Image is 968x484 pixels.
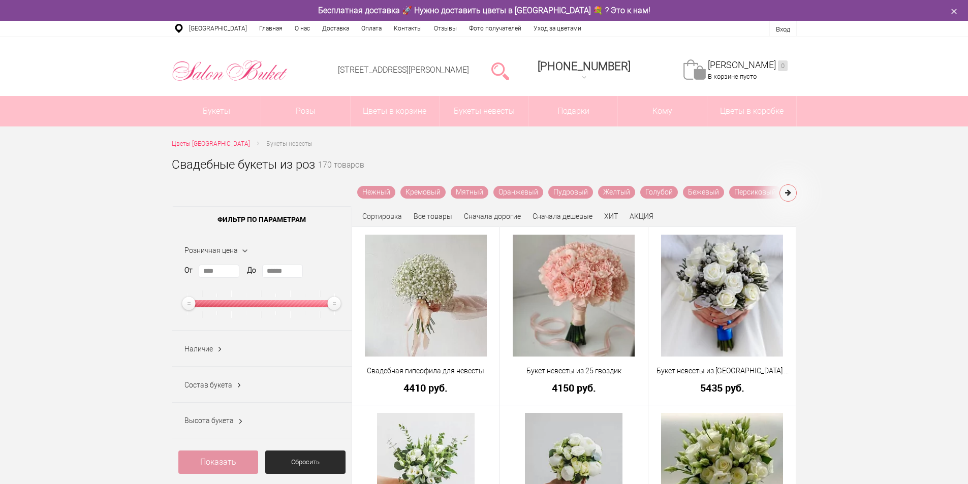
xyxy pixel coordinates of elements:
[428,21,463,36] a: Отзывы
[357,186,395,199] a: Нежный
[362,212,402,220] span: Сортировка
[172,139,250,149] a: Цветы [GEOGRAPHIC_DATA]
[172,140,250,147] span: Цветы [GEOGRAPHIC_DATA]
[707,96,796,126] a: Цветы в коробке
[729,186,781,199] a: Персиковый
[164,5,804,16] div: Бесплатная доставка 🚀 Нужно доставить цветы в [GEOGRAPHIC_DATA] 💐 ? Это к нам!
[172,57,288,84] img: Цветы Нижний Новгород
[184,416,234,425] span: Высота букета
[708,59,788,71] a: [PERSON_NAME]
[247,265,256,276] label: До
[183,21,253,36] a: [GEOGRAPHIC_DATA]
[451,186,488,199] a: Мятный
[529,96,618,126] a: Подарки
[661,235,783,357] img: Букет невесты из брунии и белых роз
[184,345,213,353] span: Наличие
[463,21,527,36] a: Фото получателей
[532,56,637,85] a: [PHONE_NUMBER]
[261,96,350,126] a: Розы
[388,21,428,36] a: Контакты
[618,96,707,126] span: Кому
[604,212,618,220] a: ХИТ
[538,60,631,73] span: [PHONE_NUMBER]
[513,235,635,357] img: Букет невесты из 25 гвоздик
[440,96,528,126] a: Букеты невесты
[533,212,592,220] a: Сначала дешевые
[338,65,469,75] a: [STREET_ADDRESS][PERSON_NAME]
[172,96,261,126] a: Букеты
[776,25,790,33] a: Вход
[265,450,346,474] a: Сбросить
[548,186,593,199] a: Пудровый
[266,140,313,147] span: Букеты невесты
[184,381,232,389] span: Состав букета
[598,186,635,199] a: Желтый
[316,21,355,36] a: Доставка
[655,366,790,376] a: Букет невесты из [GEOGRAPHIC_DATA] и белых роз
[184,246,238,254] span: Розничная цена
[507,382,641,393] a: 4150 руб.
[464,212,521,220] a: Сначала дорогие
[778,60,788,71] ins: 0
[640,186,678,199] a: Голубой
[172,155,315,174] h1: Свадебные букеты из роз
[359,382,493,393] a: 4410 руб.
[359,366,493,376] a: Свадебная гипсофила для невесты
[318,162,364,186] small: 170 товаров
[655,382,790,393] a: 5435 руб.
[178,450,259,474] a: Показать
[414,212,452,220] a: Все товары
[527,21,587,36] a: Уход за цветами
[172,207,352,232] span: Фильтр по параметрам
[630,212,653,220] a: АКЦИЯ
[507,366,641,376] a: Букет невесты из 25 гвоздик
[493,186,543,199] a: Оранжевый
[289,21,316,36] a: О нас
[365,235,487,357] img: Свадебная гипсофила для невесты
[351,96,440,126] a: Цветы в корзине
[400,186,446,199] a: Кремовый
[253,21,289,36] a: Главная
[184,265,193,276] label: От
[708,73,757,80] span: В корзине пусто
[355,21,388,36] a: Оплата
[683,186,724,199] a: Бежевый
